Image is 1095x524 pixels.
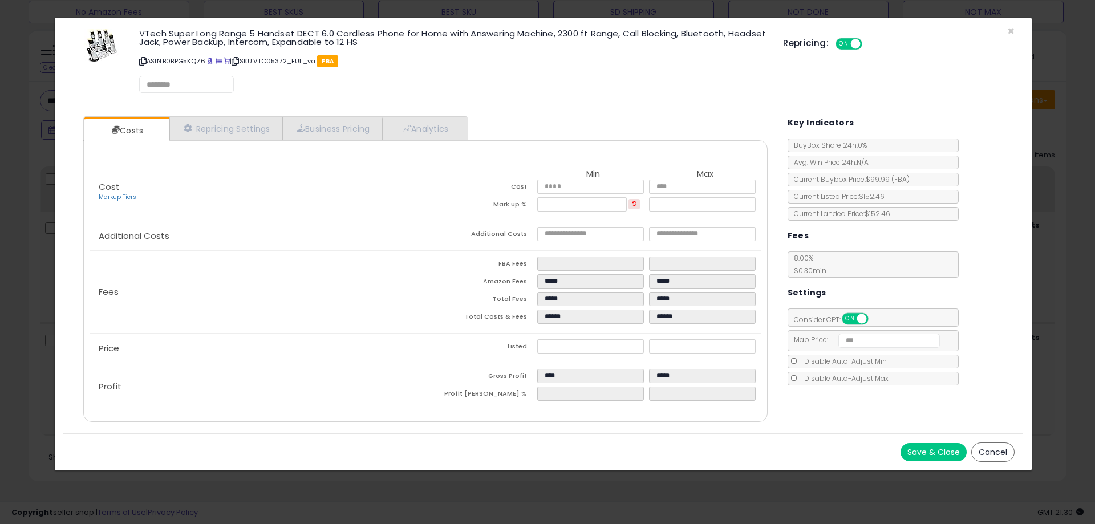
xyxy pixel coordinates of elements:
span: Disable Auto-Adjust Max [798,373,889,383]
button: Cancel [971,442,1015,462]
a: Your listing only [224,56,230,66]
td: Additional Costs [425,227,537,245]
img: 51hZsigFySL._SL60_.jpg [84,29,119,63]
p: Fees [90,287,425,296]
td: Gross Profit [425,369,537,387]
th: Max [649,169,761,180]
h5: Fees [788,229,809,243]
span: Current Listed Price: $152.46 [788,192,885,201]
p: Price [90,344,425,353]
span: $99.99 [866,174,910,184]
td: Total Costs & Fees [425,310,537,327]
span: Disable Auto-Adjust Min [798,356,887,366]
p: Additional Costs [90,231,425,241]
td: Amazon Fees [425,274,537,292]
span: 8.00 % [788,253,826,275]
p: Cost [90,182,425,202]
a: BuyBox page [207,56,213,66]
a: All offer listings [216,56,222,66]
a: Business Pricing [282,117,382,140]
span: OFF [861,39,879,49]
h5: Settings [788,286,826,300]
a: Repricing Settings [169,117,282,140]
a: Markup Tiers [99,193,136,201]
td: Listed [425,339,537,357]
h5: Repricing: [783,39,829,48]
a: Costs [84,119,168,142]
span: Consider CPT: [788,315,883,324]
span: FBA [317,55,338,67]
span: Avg. Win Price 24h: N/A [788,157,869,167]
td: FBA Fees [425,257,537,274]
h3: VTech Super Long Range 5 Handset DECT 6.0 Cordless Phone for Home with Answering Machine, 2300 ft... [139,29,766,46]
span: × [1007,23,1015,39]
td: Profit [PERSON_NAME] % [425,387,537,404]
span: $0.30 min [788,266,826,275]
span: OFF [866,314,885,324]
span: Current Buybox Price: [788,174,910,184]
td: Total Fees [425,292,537,310]
h5: Key Indicators [788,116,854,130]
span: Current Landed Price: $152.46 [788,209,890,218]
td: Mark up % [425,197,537,215]
span: ON [843,314,857,324]
p: ASIN: B0BPG5KQZ6 | SKU: VTC05372_FUL_va [139,52,766,70]
button: Save & Close [901,443,967,461]
p: Profit [90,382,425,391]
span: ( FBA ) [891,174,910,184]
span: BuyBox Share 24h: 0% [788,140,867,150]
span: ON [837,39,851,49]
a: Analytics [382,117,467,140]
span: Map Price: [788,335,940,344]
th: Min [537,169,649,180]
td: Cost [425,180,537,197]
